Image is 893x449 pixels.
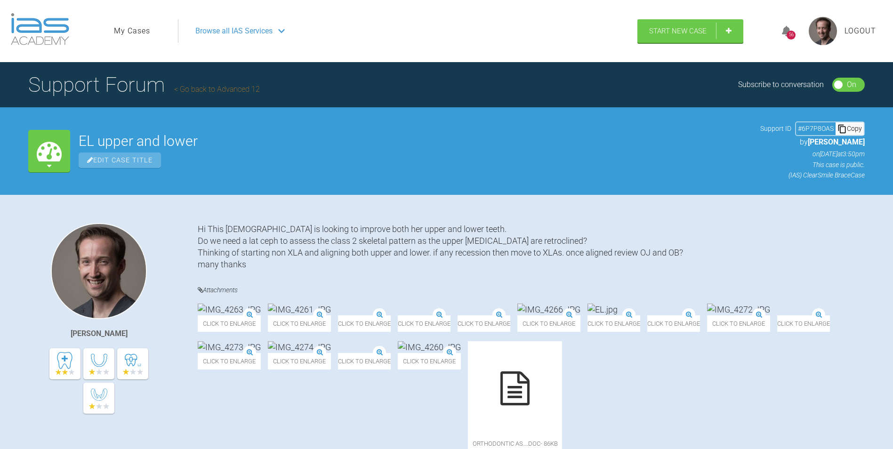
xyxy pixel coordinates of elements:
span: Click to enlarge [198,315,261,332]
img: EL.jpg [598,304,628,315]
div: Subscribe to conversation [738,79,824,91]
img: IMG_4263.JPG [198,304,261,315]
a: My Cases [114,25,150,37]
span: Click to enlarge [398,353,461,369]
span: Click to enlarge [788,315,840,332]
img: IMG_4265.JPG [458,304,521,315]
div: 56 [787,31,796,40]
span: Start New Case [649,27,707,35]
p: on [DATE] at 3:50pm [760,149,865,159]
span: Click to enlarge [717,315,780,332]
span: Click to enlarge [398,315,451,332]
img: IMG_4274.JPG [268,341,331,353]
span: Support ID [760,123,791,134]
p: This case is public. [760,160,865,170]
div: Hi This [DEMOGRAPHIC_DATA] is looking to improve both her upper and lower teeth. Do we need a lat... [198,223,865,271]
img: logo-light.3e3ef733.png [11,13,69,45]
span: Click to enlarge [198,353,261,369]
a: Go back to Advanced 12 [174,85,260,94]
img: profile.png [809,17,837,45]
h1: Support Forum [28,68,260,101]
img: IMG_4266.JPG [528,304,591,315]
p: by [760,136,865,148]
span: Click to enlarge [528,315,591,332]
img: IMG_4260.JPG [398,341,461,353]
div: Copy [836,122,864,135]
span: Click to enlarge [458,315,521,332]
span: Click to enlarge [268,353,331,369]
img: James Crouch Baker [51,223,147,319]
img: IMG_4261.JPG [268,304,331,315]
div: On [847,79,856,91]
h4: Attachments [198,284,865,296]
div: [PERSON_NAME] [71,328,128,340]
span: Click to enlarge [598,315,651,332]
p: (IAS) ClearSmile Brace Case [760,170,865,180]
a: Start New Case [637,19,743,43]
div: # 6P7P8OAS [796,123,836,134]
img: IMG_4273.JPG [198,341,261,353]
span: Edit Case Title [79,152,161,168]
span: Browse all IAS Services [195,25,273,37]
span: Click to enlarge [338,315,391,332]
a: Logout [845,25,876,37]
span: Click to enlarge [338,353,391,369]
span: [PERSON_NAME] [808,137,865,146]
img: IMG_4272.JPG [717,304,780,315]
span: Click to enlarge [268,315,331,332]
h2: EL upper and lower [79,134,752,148]
span: Click to enlarge [658,315,710,332]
